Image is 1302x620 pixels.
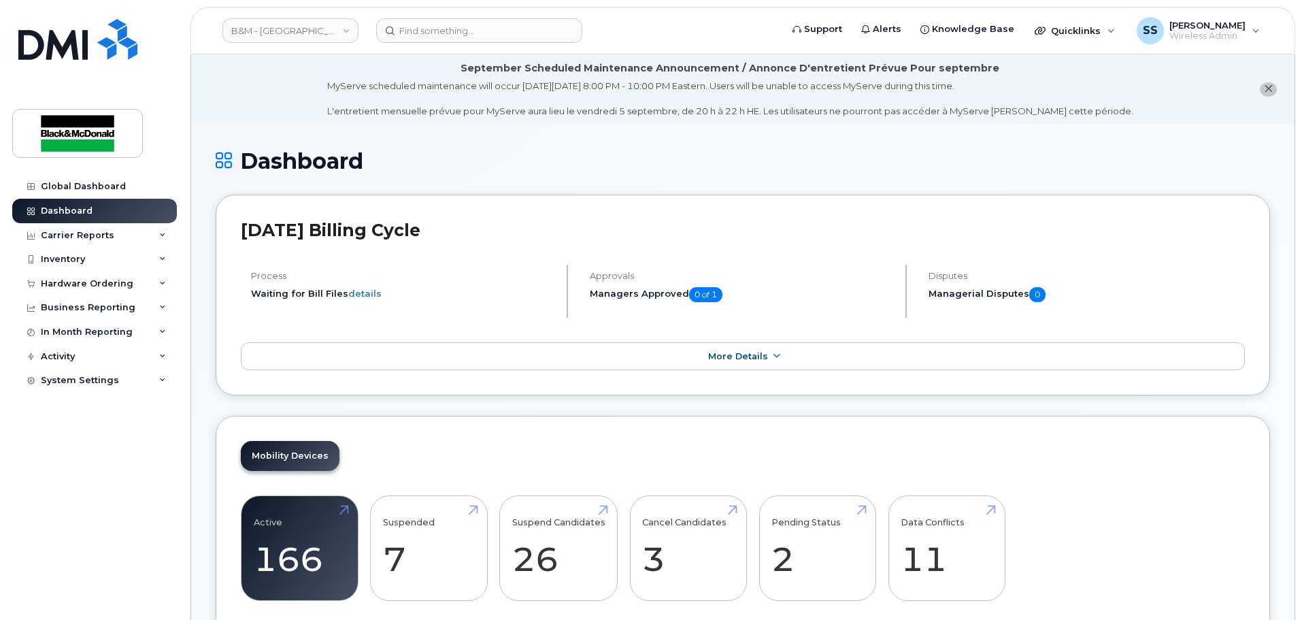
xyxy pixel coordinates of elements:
[590,287,894,302] h5: Managers Approved
[241,220,1245,240] h2: [DATE] Billing Cycle
[251,271,555,281] h4: Process
[461,61,999,76] div: September Scheduled Maintenance Announcement / Annonce D'entretient Prévue Pour septembre
[590,271,894,281] h4: Approvals
[251,287,555,300] li: Waiting for Bill Files
[901,504,992,593] a: Data Conflicts 11
[689,287,722,302] span: 0 of 1
[1029,287,1046,302] span: 0
[348,288,382,299] a: details
[383,504,475,593] a: Suspended 7
[1260,82,1277,97] button: close notification
[254,504,346,593] a: Active 166
[642,504,734,593] a: Cancel Candidates 3
[512,504,605,593] a: Suspend Candidates 26
[216,149,1270,173] h1: Dashboard
[241,441,339,471] a: Mobility Devices
[771,504,863,593] a: Pending Status 2
[929,271,1245,281] h4: Disputes
[929,287,1245,302] h5: Managerial Disputes
[327,80,1133,118] div: MyServe scheduled maintenance will occur [DATE][DATE] 8:00 PM - 10:00 PM Eastern. Users will be u...
[708,351,768,361] span: More Details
